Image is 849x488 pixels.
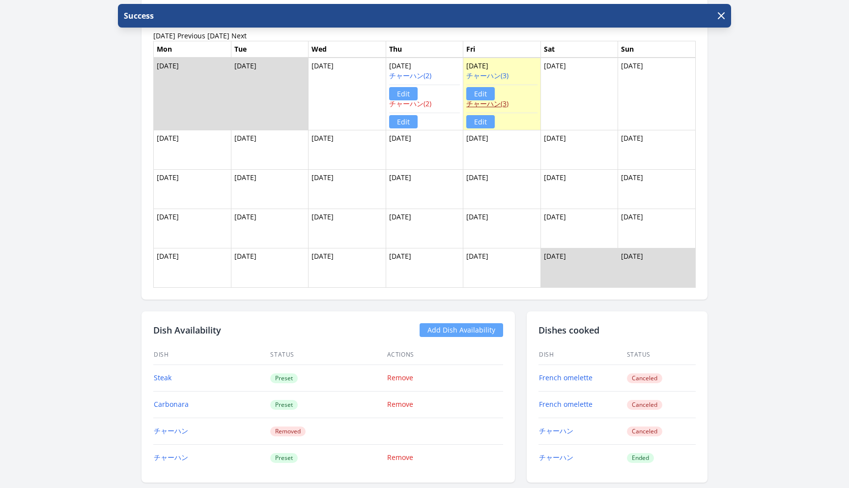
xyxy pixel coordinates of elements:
td: [DATE] [463,248,541,287]
a: チャーハン(2) [389,71,431,80]
a: Steak [154,373,171,382]
a: チャーハン [154,453,188,462]
span: Ended [627,453,654,463]
a: Remove [387,399,413,409]
th: Status [270,345,386,365]
td: [DATE] [386,169,463,209]
a: チャーハン [154,426,188,435]
td: [DATE] [309,248,386,287]
p: Success [122,10,154,22]
td: [DATE] [386,130,463,169]
td: [DATE] [618,58,696,130]
th: Mon [154,41,231,58]
td: [DATE] [618,169,696,209]
td: [DATE] [309,130,386,169]
h2: Dish Availability [153,323,221,337]
td: [DATE] [231,58,309,130]
th: Wed [309,41,386,58]
span: Preset [270,453,298,463]
th: Sat [540,41,618,58]
td: [DATE] [463,169,541,209]
a: チャーハン(3) [466,71,509,80]
td: [DATE] [540,209,618,248]
td: [DATE] [618,209,696,248]
a: Remove [387,373,413,382]
td: [DATE] [309,169,386,209]
span: Canceled [627,427,662,436]
a: Edit [466,87,495,100]
th: Dish [538,345,626,365]
th: Thu [386,41,463,58]
td: [DATE] [154,130,231,169]
a: Edit [466,115,495,128]
a: チャーハン [539,453,573,462]
td: [DATE] [154,58,231,130]
a: Previous [177,31,205,40]
td: [DATE] [463,58,541,130]
td: [DATE] [231,130,309,169]
span: Preset [270,373,298,383]
td: [DATE] [386,58,463,130]
span: Canceled [627,373,662,383]
a: French omelette [539,399,593,409]
time: [DATE] [153,31,175,40]
span: Removed [270,427,306,436]
td: [DATE] [618,248,696,287]
td: [DATE] [231,169,309,209]
th: Actions [387,345,503,365]
h2: Dishes cooked [538,323,696,337]
td: [DATE] [309,58,386,130]
td: [DATE] [386,248,463,287]
a: [DATE] [207,31,229,40]
td: [DATE] [309,209,386,248]
th: Fri [463,41,541,58]
td: [DATE] [154,248,231,287]
a: French omelette [539,373,593,382]
th: Dish [153,345,270,365]
span: Preset [270,400,298,410]
a: Add Dish Availability [420,323,503,337]
td: [DATE] [386,209,463,248]
a: Edit [389,87,418,100]
td: [DATE] [154,209,231,248]
td: [DATE] [231,209,309,248]
td: [DATE] [463,130,541,169]
a: Carbonara [154,399,189,409]
td: [DATE] [618,130,696,169]
th: Tue [231,41,309,58]
a: Next [231,31,247,40]
th: Sun [618,41,696,58]
a: Edit [389,115,418,128]
a: Remove [387,453,413,462]
td: [DATE] [231,248,309,287]
td: [DATE] [540,169,618,209]
span: Canceled [627,400,662,410]
a: チャーハン(3) [466,99,509,108]
a: チャーハン(2) [389,99,431,108]
td: [DATE] [463,209,541,248]
th: Status [626,345,696,365]
td: [DATE] [540,130,618,169]
a: チャーハン [539,426,573,435]
td: [DATE] [540,248,618,287]
td: [DATE] [540,58,618,130]
td: [DATE] [154,169,231,209]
